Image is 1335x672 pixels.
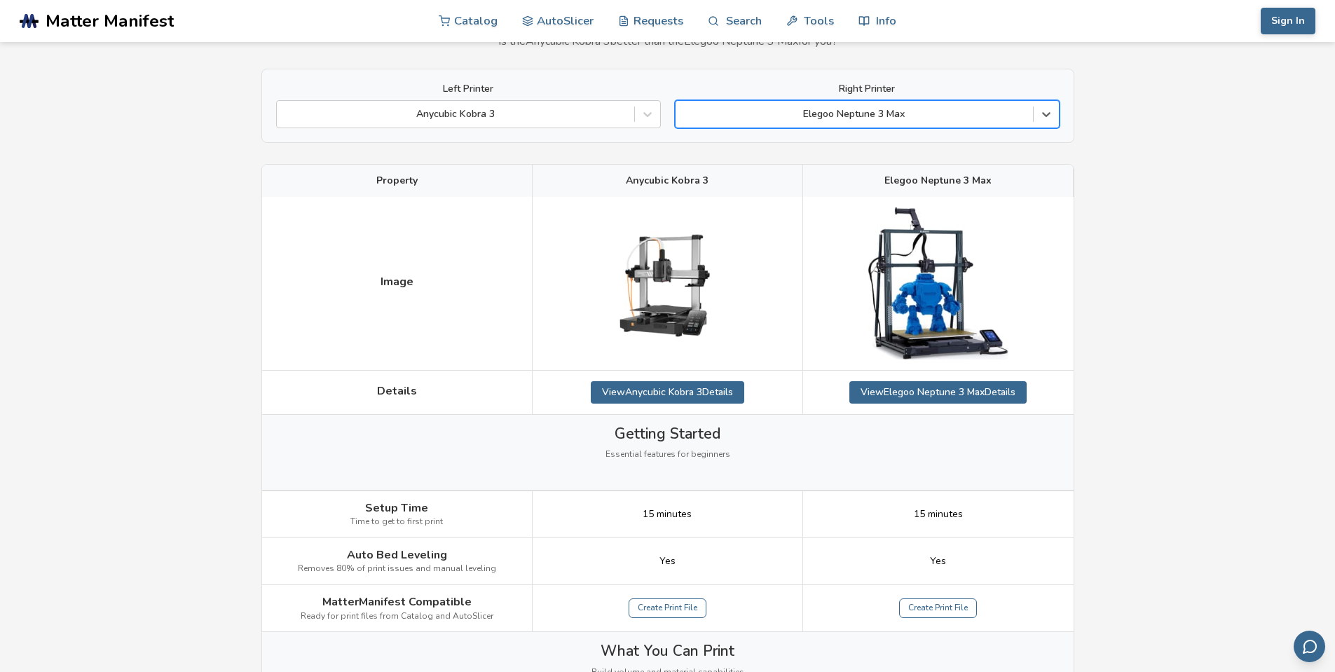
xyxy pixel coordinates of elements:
input: Anycubic Kobra 3 [284,109,287,120]
button: Sign In [1261,8,1315,34]
span: Setup Time [365,502,428,514]
span: Time to get to first print [350,517,443,527]
span: Anycubic Kobra 3 [626,175,708,186]
label: Right Printer [675,83,1060,95]
span: What You Can Print [601,643,734,659]
button: Send feedback via email [1294,631,1325,662]
p: Is the Anycubic Kobra 3 better than the Elegoo Neptune 3 Max for you? [261,35,1074,48]
img: Elegoo Neptune 3 Max [868,207,1008,359]
span: Getting Started [615,425,720,442]
img: Anycubic Kobra 3 [597,214,737,354]
span: MatterManifest Compatible [322,596,472,608]
a: ViewElegoo Neptune 3 MaxDetails [849,381,1027,404]
span: Image [381,275,413,288]
span: Matter Manifest [46,11,174,31]
span: Property [376,175,418,186]
span: Essential features for beginners [605,450,730,460]
span: Ready for print files from Catalog and AutoSlicer [301,612,493,622]
span: Yes [930,556,946,567]
span: Auto Bed Leveling [347,549,447,561]
span: 15 minutes [914,509,963,520]
span: Details [377,385,417,397]
span: Yes [659,556,676,567]
a: Create Print File [629,598,706,618]
a: ViewAnycubic Kobra 3Details [591,381,744,404]
span: Removes 80% of print issues and manual leveling [298,564,496,574]
a: Create Print File [899,598,977,618]
label: Left Printer [276,83,661,95]
span: 15 minutes [643,509,692,520]
span: Elegoo Neptune 3 Max [884,175,992,186]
